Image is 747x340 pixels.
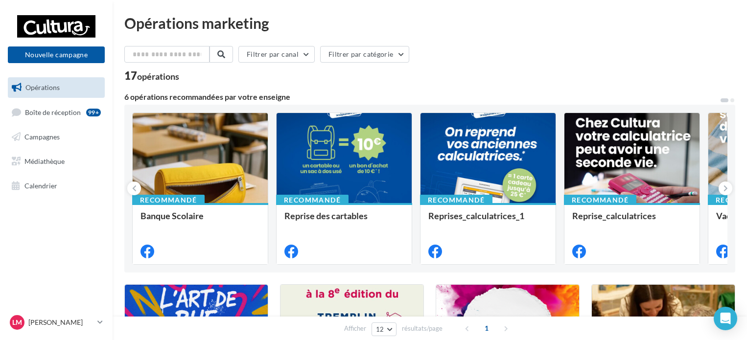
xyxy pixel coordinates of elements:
[28,317,93,327] p: [PERSON_NAME]
[25,83,60,91] span: Opérations
[8,313,105,332] a: LM [PERSON_NAME]
[276,195,349,205] div: Recommandé
[124,93,720,101] div: 6 opérations recommandées par votre enseigne
[124,70,179,81] div: 17
[372,322,397,336] button: 12
[12,317,22,327] span: LM
[6,151,107,172] a: Médiathèque
[24,133,60,141] span: Campagnes
[6,77,107,98] a: Opérations
[124,16,735,30] div: Opérations marketing
[8,46,105,63] button: Nouvelle campagne
[137,72,179,81] div: opérations
[6,102,107,123] a: Boîte de réception99+
[24,157,65,165] span: Médiathèque
[320,46,409,63] button: Filtrer par catégorie
[420,195,492,205] div: Recommandé
[132,195,205,205] div: Recommandé
[564,195,636,205] div: Recommandé
[376,325,384,333] span: 12
[6,176,107,196] a: Calendrier
[140,210,204,221] span: Banque Scolaire
[24,181,57,189] span: Calendrier
[714,307,737,330] div: Open Intercom Messenger
[284,210,368,221] span: Reprise des cartables
[6,127,107,147] a: Campagnes
[25,108,81,116] span: Boîte de réception
[572,210,656,221] span: Reprise_calculatrices
[402,324,443,333] span: résultats/page
[344,324,366,333] span: Afficher
[238,46,315,63] button: Filtrer par canal
[479,320,494,336] span: 1
[428,210,524,221] span: Reprises_calculatrices_1
[86,109,101,116] div: 99+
